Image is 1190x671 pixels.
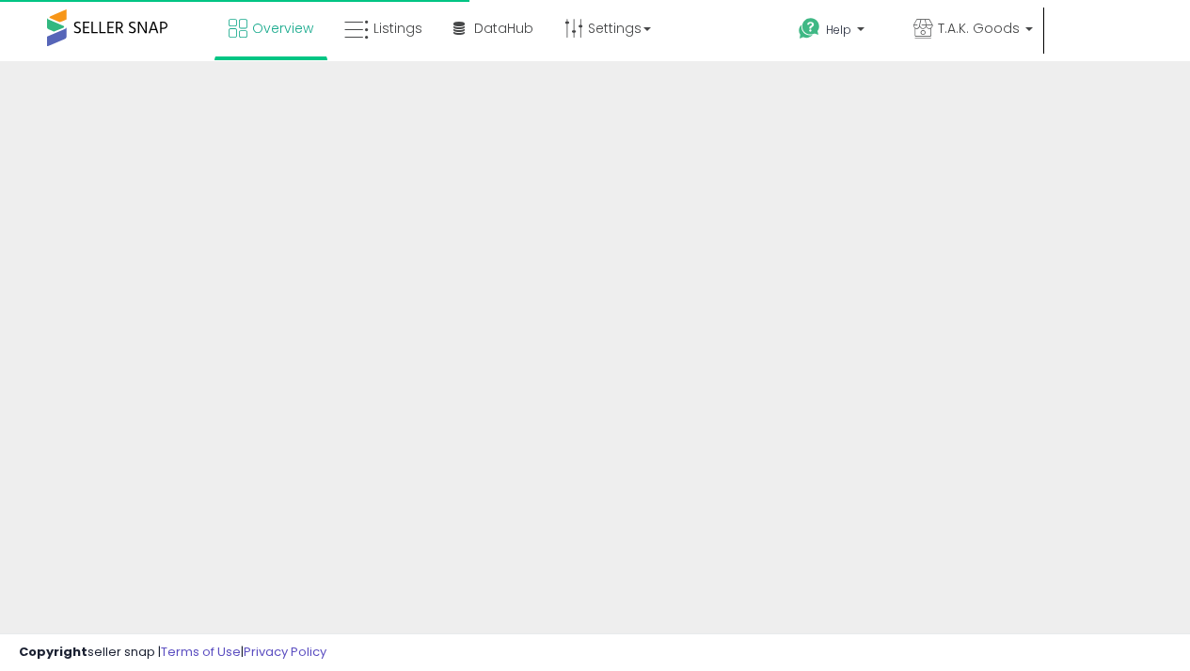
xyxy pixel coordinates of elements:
span: DataHub [474,19,533,38]
strong: Copyright [19,643,87,661]
span: Help [826,22,851,38]
a: Terms of Use [161,643,241,661]
span: T.A.K. Goods [938,19,1020,38]
a: Privacy Policy [244,643,326,661]
span: Overview [252,19,313,38]
a: Help [784,3,896,61]
i: Get Help [798,17,821,40]
span: Listings [373,19,422,38]
div: seller snap | | [19,644,326,662]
